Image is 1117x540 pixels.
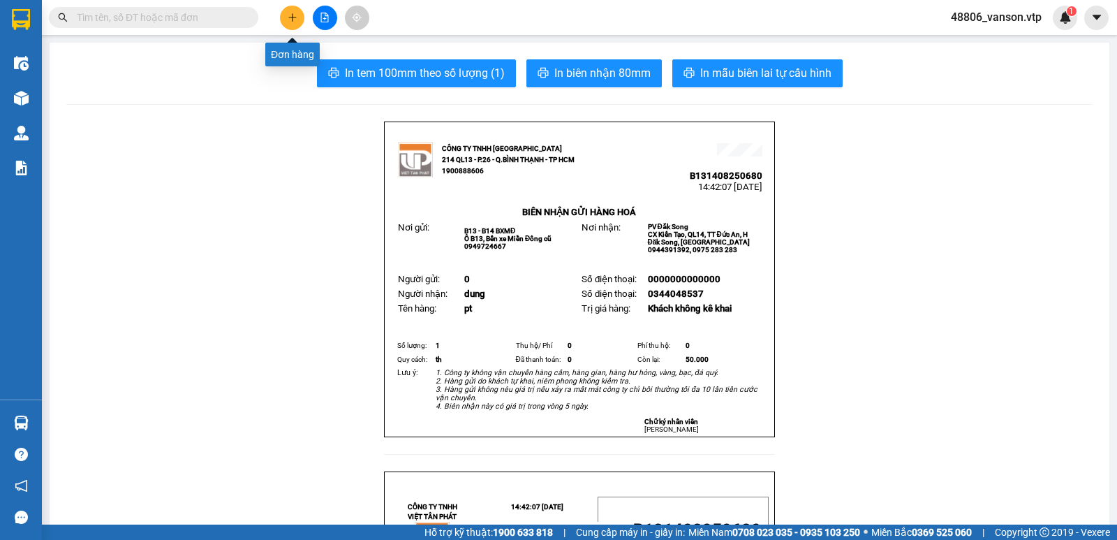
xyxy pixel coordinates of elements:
[313,6,337,30] button: file-add
[14,126,29,140] img: warehouse-icon
[683,67,695,80] span: printer
[912,527,972,538] strong: 0369 525 060
[14,416,29,430] img: warehouse-icon
[1059,11,1072,24] img: icon-new-feature
[1067,6,1077,16] sup: 1
[1069,6,1074,16] span: 1
[648,289,704,299] span: 0344048537
[648,246,737,254] span: 0944391392, 0975 283 283
[464,289,485,299] span: dung
[700,64,831,82] span: In mẫu biên lai tự cấu hình
[15,448,28,461] span: question-circle
[436,368,757,411] em: 1. Công ty không vận chuyển hàng cấm, hàng gian, hàng hư hỏng, vàng, bạc, đá quý. 2. Hàng gửi do ...
[14,56,29,71] img: warehouse-icon
[538,67,549,80] span: printer
[352,13,362,22] span: aim
[280,6,304,30] button: plus
[328,67,339,80] span: printer
[345,6,369,30] button: aim
[436,342,440,349] span: 1
[686,342,690,349] span: 0
[633,520,761,540] span: B131408250680
[14,97,29,117] span: Nơi gửi:
[648,231,750,246] span: CX Kiến Tạo, QL14, TT Đức An, H Đăk Song, [GEOGRAPHIC_DATA]
[982,525,984,540] span: |
[493,527,553,538] strong: 1900 633 818
[395,353,434,367] td: Quy cách:
[345,64,505,82] span: In tem 100mm theo số lượng (1)
[464,242,506,250] span: 0949724667
[77,10,242,25] input: Tìm tên, số ĐT hoặc mã đơn
[1040,527,1049,537] span: copyright
[398,289,447,299] span: Người nhận:
[688,525,860,540] span: Miền Nam
[464,303,472,314] span: pt
[576,525,685,540] span: Cung cấp máy in - giấy in:
[522,207,636,217] strong: BIÊN NHẬN GỬI HÀNG HOÁ
[940,8,1053,26] span: 48806_vanson.vtp
[398,274,440,284] span: Người gửi:
[1090,11,1103,24] span: caret-down
[1084,6,1109,30] button: caret-down
[12,9,30,30] img: logo-vxr
[48,84,162,94] strong: BIÊN NHẬN GỬI HÀNG HOÁ
[398,222,429,233] span: Nơi gửi:
[511,503,563,511] span: 14:42:07 [DATE]
[397,368,418,377] span: Lưu ý:
[568,356,572,363] span: 0
[317,59,516,87] button: printerIn tem 100mm theo số lượng (1)
[320,13,330,22] span: file-add
[644,425,699,433] span: [PERSON_NAME]
[140,98,181,105] span: PV Đắk Song
[648,223,688,231] span: PV Đắk Song
[672,59,843,87] button: printerIn mẫu biên lai tự cấu hình
[398,303,436,314] span: Tên hàng:
[14,31,32,66] img: logo
[582,289,637,299] span: Số điện thoại:
[133,63,197,73] span: 14:42:07 [DATE]
[563,525,565,540] span: |
[442,145,575,175] strong: CÔNG TY TNHH [GEOGRAPHIC_DATA] 214 QL13 - P.26 - Q.BÌNH THẠNH - TP HCM 1900888606
[635,353,684,367] td: Còn lại:
[288,13,297,22] span: plus
[15,511,28,524] span: message
[36,22,113,75] strong: CÔNG TY TNHH [GEOGRAPHIC_DATA] 214 QL13 - P.26 - Q.BÌNH THẠNH - TP HCM 1900888606
[864,530,868,535] span: ⚪️
[408,503,457,520] strong: CÔNG TY TNHH VIỆT TÂN PHÁT
[648,274,720,284] span: 0000000000000
[635,339,684,353] td: Phí thu hộ:
[644,418,698,425] strong: Chữ ký nhân viên
[464,235,552,242] span: Ô B13, Bến xe Miền Đông cũ
[14,161,29,175] img: solution-icon
[690,170,762,181] span: B131408250680
[395,339,434,353] td: Số lượng:
[464,227,515,235] span: B13 - B14 BXMĐ
[398,143,433,177] img: logo
[464,274,470,284] span: 0
[15,479,28,492] span: notification
[732,527,860,538] strong: 0708 023 035 - 0935 103 250
[871,525,972,540] span: Miền Bắc
[124,52,197,63] span: B131408250680
[14,91,29,105] img: warehouse-icon
[107,97,129,117] span: Nơi nhận:
[554,64,651,82] span: In biên nhận 80mm
[582,303,630,314] span: Trị giá hàng:
[58,13,68,22] span: search
[436,356,442,363] span: th
[686,356,709,363] span: 50.000
[698,182,762,192] span: 14:42:07 [DATE]
[582,222,621,233] span: Nơi nhận:
[582,274,637,284] span: Số điện thoại:
[568,342,572,349] span: 0
[514,339,566,353] td: Thụ hộ/ Phí
[424,525,553,540] span: Hỗ trợ kỹ thuật:
[526,59,662,87] button: printerIn biên nhận 80mm
[648,303,732,314] span: Khách không kê khai
[514,353,566,367] td: Đã thanh toán:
